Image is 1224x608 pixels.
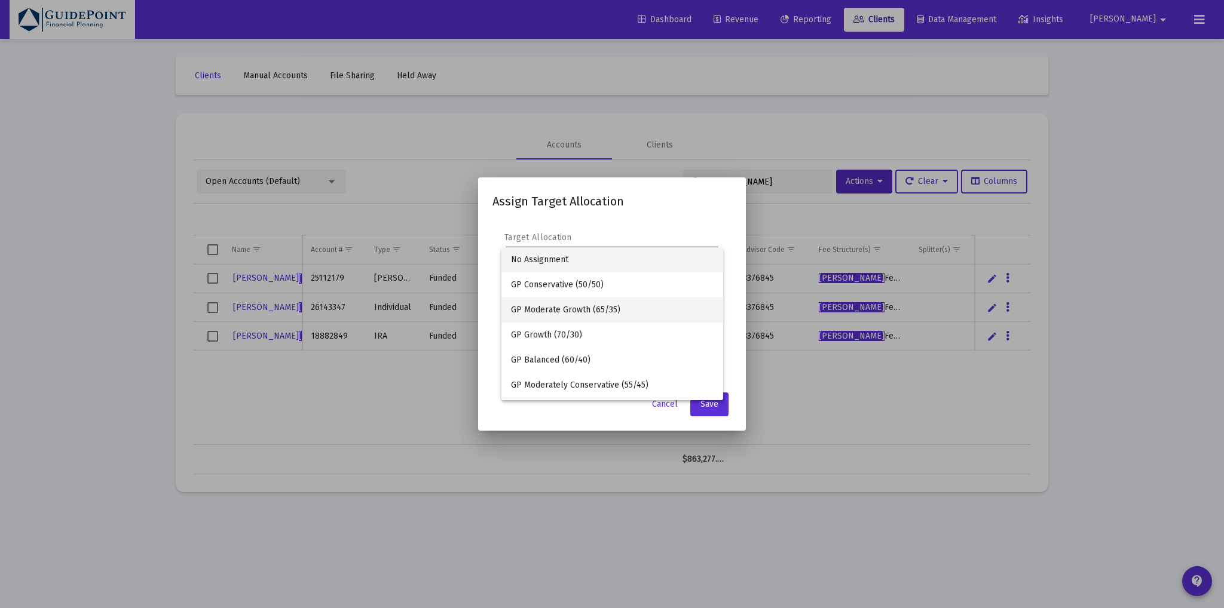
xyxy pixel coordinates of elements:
span: GP Balanced (60/40) [511,348,714,373]
span: GP Conservative (50/50) [511,272,714,297]
span: GP Moderate Growth (65/35) [511,297,714,323]
span: GP Moderately Conservative (55/45) [511,373,714,398]
span: GP Moderate Preservation (55% Bonds) [511,398,714,423]
span: GP Growth (70/30) [511,323,714,348]
span: No Assignment [511,247,714,272]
